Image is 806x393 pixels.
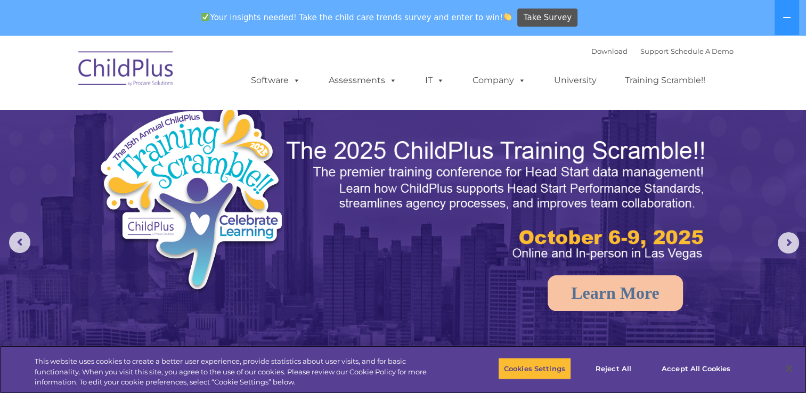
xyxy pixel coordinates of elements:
[414,70,455,91] a: IT
[240,70,311,91] a: Software
[591,47,734,55] font: |
[148,114,193,122] span: Phone number
[148,70,181,78] span: Last name
[517,9,577,27] a: Take Survey
[524,9,572,27] span: Take Survey
[614,70,716,91] a: Training Scramble!!
[35,356,443,388] div: This website uses cookies to create a better user experience, provide statistics about user visit...
[462,70,536,91] a: Company
[671,47,734,55] a: Schedule A Demo
[318,70,408,91] a: Assessments
[498,357,571,380] button: Cookies Settings
[591,47,628,55] a: Download
[656,357,736,380] button: Accept All Cookies
[548,275,683,311] a: Learn More
[201,13,209,21] img: ✅
[503,13,511,21] img: 👏
[73,44,180,97] img: ChildPlus by Procare Solutions
[640,47,669,55] a: Support
[580,357,647,380] button: Reject All
[777,357,801,380] button: Close
[197,7,516,28] span: Your insights needed! Take the child care trends survey and enter to win!
[543,70,607,91] a: University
